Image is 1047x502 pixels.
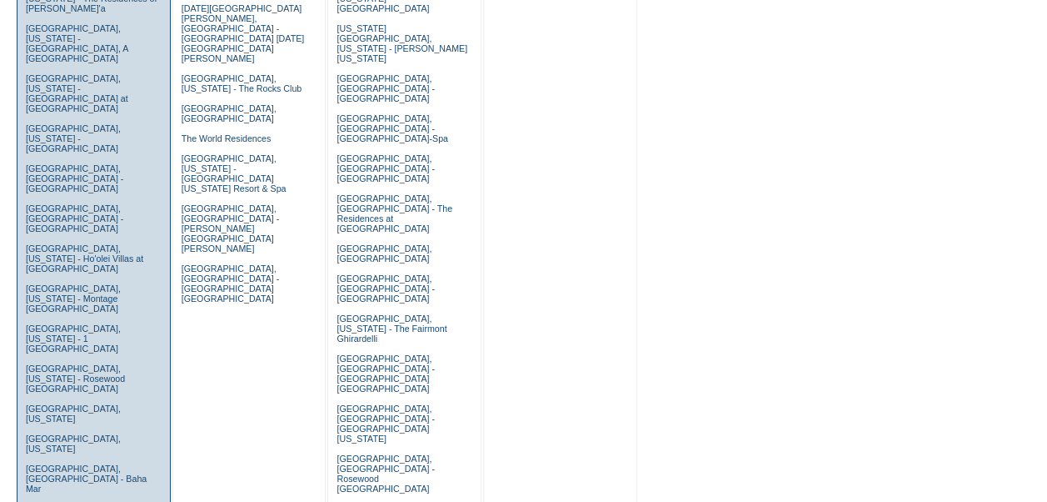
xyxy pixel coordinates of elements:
a: [DATE][GEOGRAPHIC_DATA][PERSON_NAME], [GEOGRAPHIC_DATA] - [GEOGRAPHIC_DATA] [DATE][GEOGRAPHIC_DAT... [182,3,304,63]
a: [GEOGRAPHIC_DATA], [GEOGRAPHIC_DATA] - [GEOGRAPHIC_DATA] [26,203,123,233]
a: [GEOGRAPHIC_DATA], [GEOGRAPHIC_DATA] - Baha Mar [26,464,147,494]
a: [GEOGRAPHIC_DATA], [GEOGRAPHIC_DATA] - [GEOGRAPHIC_DATA] [337,153,434,183]
a: [GEOGRAPHIC_DATA], [US_STATE] - [GEOGRAPHIC_DATA] [26,123,121,153]
a: [GEOGRAPHIC_DATA], [GEOGRAPHIC_DATA] - [GEOGRAPHIC_DATA] [GEOGRAPHIC_DATA] [337,354,434,394]
a: [GEOGRAPHIC_DATA], [US_STATE] - The Rocks Club [182,73,302,93]
a: [GEOGRAPHIC_DATA], [US_STATE] - 1 [GEOGRAPHIC_DATA] [26,324,121,354]
a: [GEOGRAPHIC_DATA], [US_STATE] - The Fairmont Ghirardelli [337,314,446,344]
a: [GEOGRAPHIC_DATA], [US_STATE] - [GEOGRAPHIC_DATA], A [GEOGRAPHIC_DATA] [26,23,128,63]
a: [GEOGRAPHIC_DATA], [GEOGRAPHIC_DATA] - [PERSON_NAME][GEOGRAPHIC_DATA][PERSON_NAME] [182,203,279,254]
a: [GEOGRAPHIC_DATA], [GEOGRAPHIC_DATA] - [GEOGRAPHIC_DATA] [337,274,434,304]
a: [GEOGRAPHIC_DATA], [GEOGRAPHIC_DATA] - [GEOGRAPHIC_DATA] [US_STATE] [337,404,434,444]
a: [GEOGRAPHIC_DATA], [US_STATE] - [GEOGRAPHIC_DATA] [US_STATE] Resort & Spa [182,153,287,193]
a: [GEOGRAPHIC_DATA], [US_STATE] - Montage [GEOGRAPHIC_DATA] [26,284,121,314]
a: [GEOGRAPHIC_DATA], [US_STATE] - Rosewood [GEOGRAPHIC_DATA] [26,364,125,394]
a: [GEOGRAPHIC_DATA], [US_STATE] [26,404,121,424]
a: [GEOGRAPHIC_DATA], [US_STATE] [26,434,121,454]
a: [GEOGRAPHIC_DATA], [GEOGRAPHIC_DATA] - [GEOGRAPHIC_DATA] [26,163,123,193]
a: [GEOGRAPHIC_DATA], [US_STATE] - [GEOGRAPHIC_DATA] at [GEOGRAPHIC_DATA] [26,73,128,113]
a: [GEOGRAPHIC_DATA], [GEOGRAPHIC_DATA] - Rosewood [GEOGRAPHIC_DATA] [337,454,434,494]
a: The World Residences [182,133,272,143]
a: [GEOGRAPHIC_DATA], [GEOGRAPHIC_DATA] [337,243,431,264]
a: [US_STATE][GEOGRAPHIC_DATA], [US_STATE] - [PERSON_NAME] [US_STATE] [337,23,467,63]
a: [GEOGRAPHIC_DATA], [US_STATE] - Ho'olei Villas at [GEOGRAPHIC_DATA] [26,243,143,274]
a: [GEOGRAPHIC_DATA], [GEOGRAPHIC_DATA] - [GEOGRAPHIC_DATA]-Spa [337,113,447,143]
a: [GEOGRAPHIC_DATA], [GEOGRAPHIC_DATA] - [GEOGRAPHIC_DATA] [GEOGRAPHIC_DATA] [182,264,279,304]
a: [GEOGRAPHIC_DATA], [GEOGRAPHIC_DATA] - [GEOGRAPHIC_DATA] [337,73,434,103]
a: [GEOGRAPHIC_DATA], [GEOGRAPHIC_DATA] [182,103,277,123]
a: [GEOGRAPHIC_DATA], [GEOGRAPHIC_DATA] - The Residences at [GEOGRAPHIC_DATA] [337,193,452,233]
